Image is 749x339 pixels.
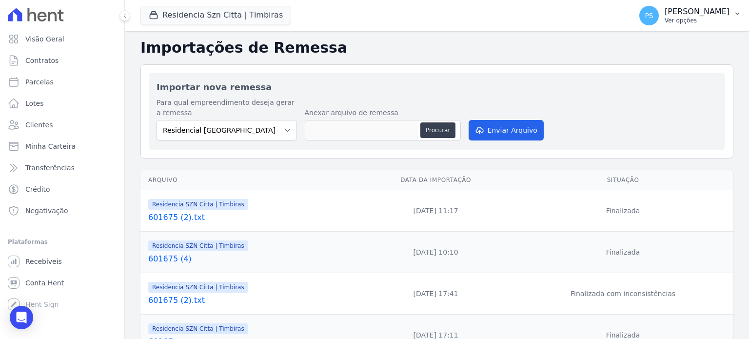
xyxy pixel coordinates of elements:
[512,273,733,315] td: Finalizada com inconsistências
[4,94,120,113] a: Lotes
[512,232,733,273] td: Finalizada
[140,170,359,190] th: Arquivo
[25,34,64,44] span: Visão Geral
[359,232,512,273] td: [DATE] 10:10
[148,240,248,251] span: Residencia SZN Citta | Timbiras
[4,158,120,178] a: Transferências
[4,273,120,293] a: Conta Hent
[25,206,68,216] span: Negativação
[4,51,120,70] a: Contratos
[25,257,62,266] span: Recebíveis
[25,120,53,130] span: Clientes
[25,99,44,108] span: Lotes
[4,137,120,156] a: Minha Carteira
[4,29,120,49] a: Visão Geral
[140,6,291,24] button: Residencia Szn Citta | Timbiras
[140,39,733,57] h2: Importações de Remessa
[10,306,33,329] div: Open Intercom Messenger
[25,163,75,173] span: Transferências
[4,72,120,92] a: Parcelas
[4,201,120,220] a: Negativação
[148,199,248,210] span: Residencia SZN Citta | Timbiras
[25,278,64,288] span: Conta Hent
[148,212,355,223] a: 601675 (2).txt
[148,323,248,334] span: Residencia SZN Citta | Timbiras
[645,12,653,19] span: PS
[420,122,455,138] button: Procurar
[305,108,461,118] label: Anexar arquivo de remessa
[4,115,120,135] a: Clientes
[4,252,120,271] a: Recebíveis
[157,80,717,94] h2: Importar nova remessa
[25,56,59,65] span: Contratos
[25,184,50,194] span: Crédito
[359,190,512,232] td: [DATE] 11:17
[4,179,120,199] a: Crédito
[148,282,248,293] span: Residencia SZN Citta | Timbiras
[631,2,749,29] button: PS [PERSON_NAME] Ver opções
[25,77,54,87] span: Parcelas
[148,253,355,265] a: 601675 (4)
[8,236,117,248] div: Plataformas
[25,141,76,151] span: Minha Carteira
[665,17,729,24] p: Ver opções
[512,170,733,190] th: Situação
[157,98,297,118] label: Para qual empreendimento deseja gerar a remessa
[359,273,512,315] td: [DATE] 17:41
[148,295,355,306] a: 601675 (2).txt
[512,190,733,232] td: Finalizada
[359,170,512,190] th: Data da Importação
[469,120,544,140] button: Enviar Arquivo
[665,7,729,17] p: [PERSON_NAME]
